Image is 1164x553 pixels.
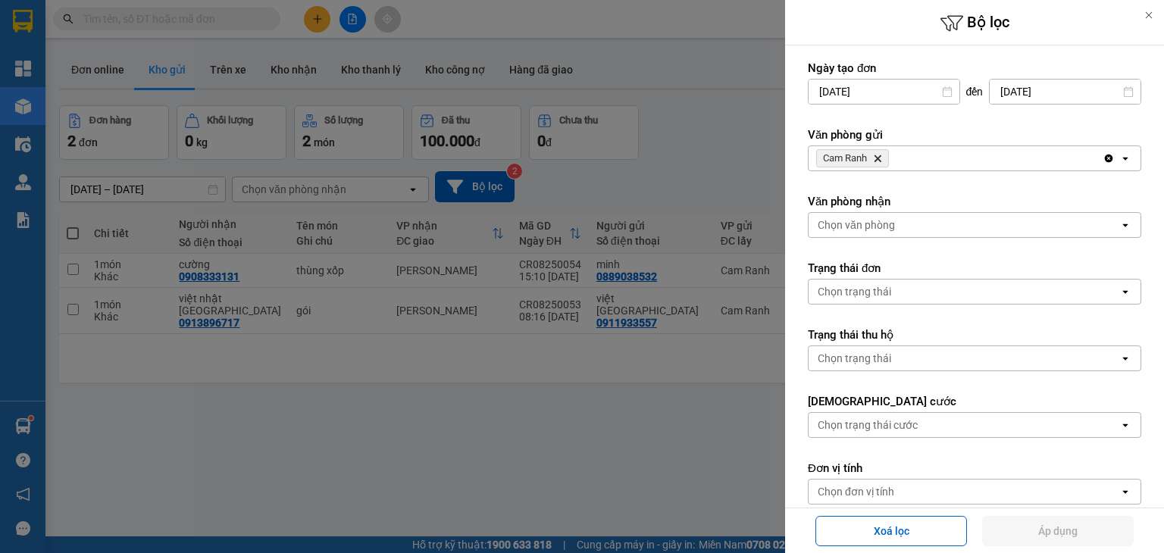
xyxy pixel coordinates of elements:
[815,516,967,546] button: Xoá lọc
[892,151,893,166] input: Selected Cam Ranh.
[808,327,1141,342] label: Trạng thái thu hộ
[818,484,894,499] div: Chọn đơn vị tính
[1119,419,1131,431] svg: open
[818,351,891,366] div: Chọn trạng thái
[808,461,1141,476] label: Đơn vị tính
[816,149,889,167] span: Cam Ranh, close by backspace
[1119,286,1131,298] svg: open
[1119,352,1131,364] svg: open
[823,152,867,164] span: Cam Ranh
[1103,152,1115,164] svg: Clear all
[982,516,1134,546] button: Áp dụng
[808,194,1141,209] label: Văn phòng nhận
[818,284,891,299] div: Chọn trạng thái
[990,80,1141,104] input: Select a date.
[808,261,1141,276] label: Trạng thái đơn
[1119,219,1131,231] svg: open
[808,127,1141,142] label: Văn phòng gửi
[1119,152,1131,164] svg: open
[818,417,918,433] div: Chọn trạng thái cước
[809,80,959,104] input: Select a date.
[818,217,895,233] div: Chọn văn phòng
[966,84,984,99] span: đến
[785,11,1164,35] h6: Bộ lọc
[1119,486,1131,498] svg: open
[873,154,882,163] svg: Delete
[808,61,1141,76] label: Ngày tạo đơn
[808,394,1141,409] label: [DEMOGRAPHIC_DATA] cước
